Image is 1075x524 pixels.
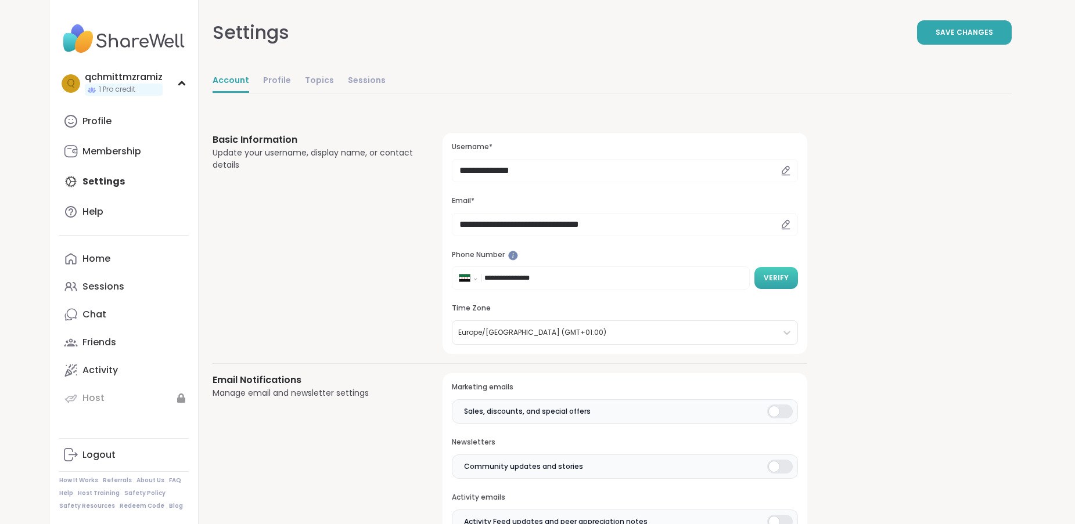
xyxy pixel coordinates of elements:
h3: Username* [452,142,797,152]
a: Profile [263,70,291,93]
div: Activity [82,364,118,377]
span: Community updates and stories [464,461,583,472]
div: Host [82,392,105,404]
a: Topics [305,70,334,93]
a: Home [59,245,189,273]
div: Profile [82,115,112,128]
a: Chat [59,301,189,328]
a: Sessions [59,273,189,301]
div: Friends [82,336,116,349]
a: Sessions [348,70,386,93]
div: Help [82,205,103,218]
h3: Marketing emails [452,382,797,392]
a: Membership [59,138,189,165]
div: Manage email and newsletter settings [213,387,415,399]
div: Membership [82,145,141,158]
span: q [67,76,75,91]
button: Verify [754,267,798,289]
iframe: Spotlight [508,251,518,261]
a: Activity [59,356,189,384]
div: Home [82,252,110,265]
a: Safety Policy [124,489,166,497]
img: ShareWell Nav Logo [59,19,189,59]
a: Logout [59,441,189,469]
div: Update your username, display name, or contact details [213,147,415,171]
div: qchmittmzramiz [85,71,163,84]
a: Blog [169,502,183,510]
a: Safety Resources [59,502,115,510]
div: Chat [82,308,106,321]
a: About Us [136,476,164,485]
a: Host [59,384,189,412]
a: Profile [59,107,189,135]
h3: Phone Number [452,250,797,260]
h3: Email Notifications [213,373,415,387]
span: 1 Pro credit [99,85,135,95]
a: Account [213,70,249,93]
a: Redeem Code [120,502,164,510]
h3: Time Zone [452,303,797,313]
h3: Activity emails [452,493,797,503]
a: Referrals [103,476,132,485]
div: Logout [82,449,116,461]
a: Friends [59,328,189,356]
button: Save Changes [917,20,1012,45]
div: Sessions [82,280,124,293]
div: Settings [213,19,289,46]
h3: Basic Information [213,133,415,147]
a: Host Training [78,489,120,497]
a: FAQ [169,476,181,485]
a: Help [59,489,73,497]
a: Help [59,198,189,226]
h3: Newsletters [452,438,797,447]
h3: Email* [452,196,797,206]
span: Sales, discounts, and special offers [464,406,591,417]
a: How It Works [59,476,98,485]
span: Verify [764,273,789,283]
span: Save Changes [936,27,993,38]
